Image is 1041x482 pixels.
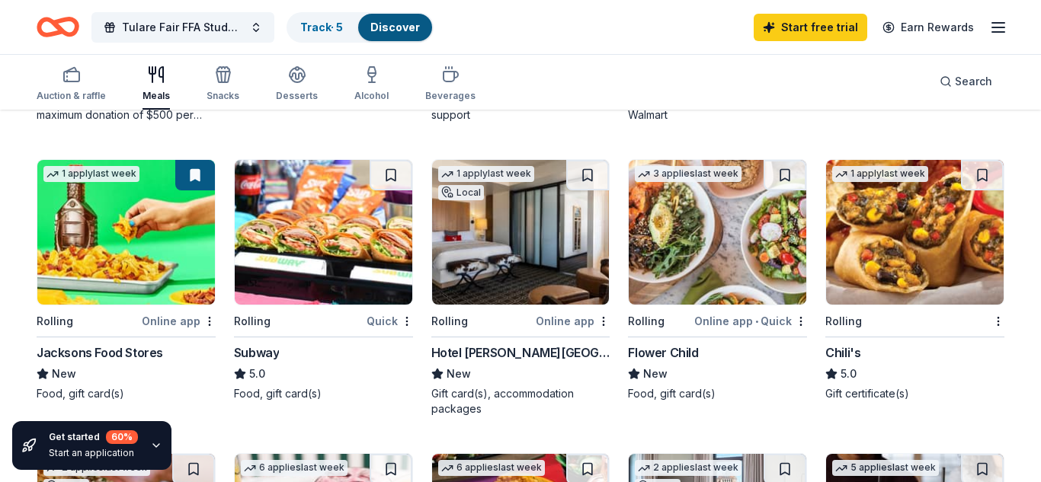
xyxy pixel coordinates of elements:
div: 1 apply last week [43,166,139,182]
a: Image for SubwayRollingQuickSubway5.0Food, gift card(s) [234,159,413,401]
button: Alcohol [354,59,389,110]
span: Tulare Fair FFA Students [122,18,244,37]
div: Food, gift card(s) [234,386,413,401]
button: Track· 5Discover [287,12,434,43]
div: Food, gift card(s) [37,386,216,401]
a: Discover [370,21,420,34]
div: Online app Quick [694,311,807,330]
div: Beverages [425,90,476,102]
a: Home [37,9,79,45]
img: Image for Jacksons Food Stores [37,160,215,305]
div: Quick [367,311,413,330]
span: • [755,315,758,327]
img: Image for Chili's [826,160,1004,305]
div: Rolling [234,312,271,330]
div: 5 applies last week [832,460,939,476]
a: Image for Chili's1 applylast weekRollingChili's5.0Gift certificate(s) [825,159,1004,401]
div: Rolling [825,312,862,330]
span: New [447,365,471,383]
button: Desserts [276,59,318,110]
span: 5.0 [249,365,265,383]
div: 60 % [106,430,138,444]
div: Get started [49,430,138,444]
div: Gift certificate(s) [825,386,1004,401]
span: New [643,365,668,383]
div: Hotel [PERSON_NAME][GEOGRAPHIC_DATA] [431,343,610,362]
div: Alcohol [354,90,389,102]
img: Image for Subway [235,160,412,305]
img: Image for Hotel Valencia Santana Row [432,160,610,305]
button: Tulare Fair FFA Students [91,12,274,43]
div: Meals [143,90,170,102]
div: Jacksons Food Stores [37,343,163,362]
div: 1 apply last week [438,166,534,182]
div: Chili's [825,343,860,362]
a: Image for Flower Child3 applieslast weekRollingOnline app•QuickFlower ChildNewFood, gift card(s) [628,159,807,401]
div: Desserts [276,90,318,102]
div: Rolling [431,312,468,330]
span: Search [955,72,992,91]
a: Earn Rewards [873,14,983,41]
div: Rolling [628,312,665,330]
div: Online app [142,311,216,330]
a: Image for Jacksons Food Stores1 applylast weekRollingOnline appJacksons Food StoresNewFood, gift ... [37,159,216,401]
img: Image for Flower Child [629,160,806,305]
div: 6 applies last week [241,460,348,476]
a: Track· 5 [300,21,343,34]
span: 5.0 [841,365,857,383]
div: Snacks [207,90,239,102]
div: Rolling [37,312,73,330]
div: Local [438,185,484,200]
a: Image for Hotel Valencia Santana Row1 applylast weekLocalRollingOnline appHotel [PERSON_NAME][GEO... [431,159,610,417]
div: Start an application [49,447,138,459]
div: Online app [536,311,610,330]
div: 3 applies last week [635,166,742,182]
button: Snacks [207,59,239,110]
div: 1 apply last week [832,166,928,182]
button: Beverages [425,59,476,110]
div: Food, gift card(s) [628,386,807,401]
div: 2 applies last week [635,460,742,476]
a: Start free trial [754,14,867,41]
button: Meals [143,59,170,110]
span: New [52,365,76,383]
button: Auction & raffle [37,59,106,110]
button: Search [927,66,1004,97]
div: Subway [234,343,280,362]
div: Gift card(s), accommodation packages [431,386,610,417]
div: 6 applies last week [438,460,545,476]
div: Auction & raffle [37,90,106,102]
div: Flower Child [628,343,698,362]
